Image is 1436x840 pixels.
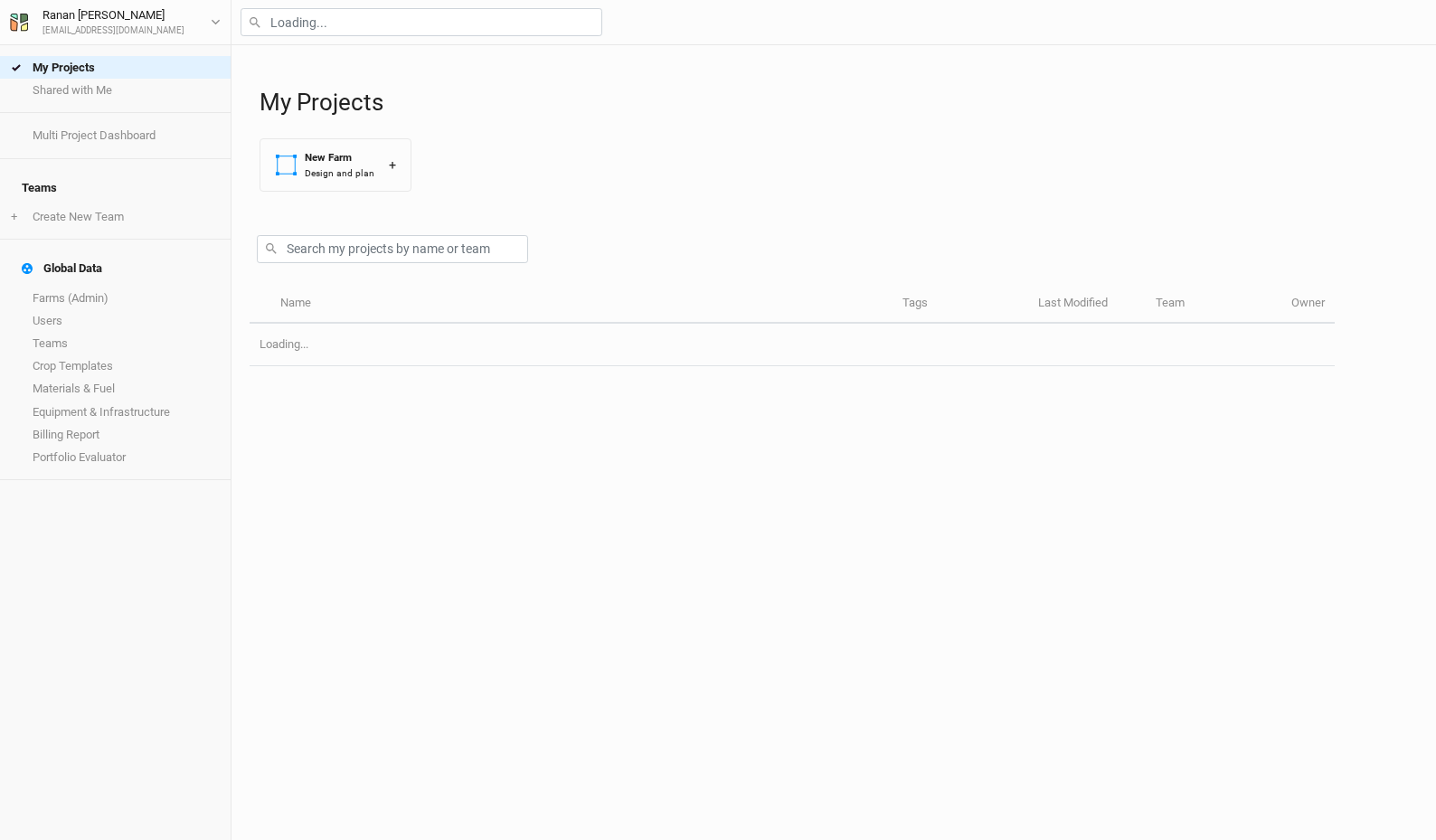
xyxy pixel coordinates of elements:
[260,89,1418,117] h1: My Projects
[43,6,184,24] div: Ranan [PERSON_NAME]
[305,166,374,180] div: Design and plan
[305,150,374,165] div: New Farm
[1281,285,1335,324] th: Owner
[389,156,396,175] div: +
[9,5,222,38] button: Ranan [PERSON_NAME][EMAIL_ADDRESS][DOMAIN_NAME]
[257,235,528,263] input: Search my projects by name or team
[250,324,1335,366] td: Loading...
[22,261,102,276] div: Global Data
[893,285,1028,324] th: Tags
[11,210,17,224] span: +
[43,24,184,38] div: [EMAIL_ADDRESS][DOMAIN_NAME]
[1146,285,1281,324] th: Team
[269,285,892,324] th: Name
[11,170,220,206] h4: Teams
[1028,285,1146,324] th: Last Modified
[260,138,411,192] button: New FarmDesign and plan+
[241,8,602,36] input: Loading...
